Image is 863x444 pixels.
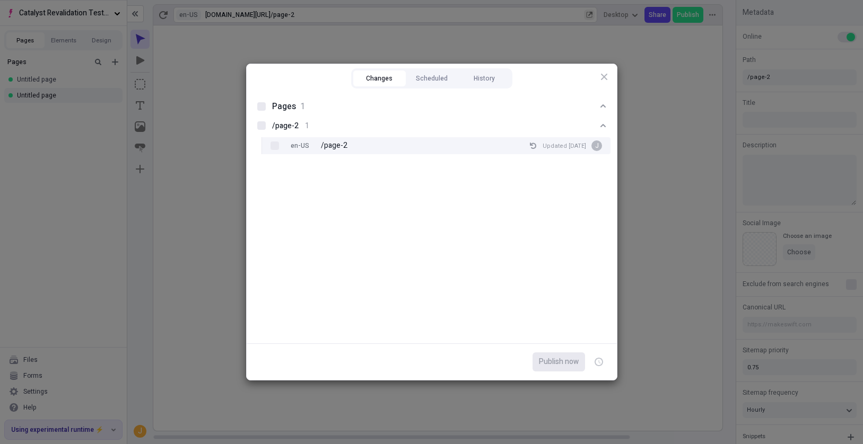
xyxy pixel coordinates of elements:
div: J [591,140,602,151]
button: /page-21en-US/page-2Updated [DATE]J [528,140,538,151]
button: Scheduled [405,70,458,86]
span: Publish now [539,356,579,368]
div: en-US [287,140,312,151]
button: History [458,70,510,86]
button: en-US/page-2Updated [DATE]J [253,116,611,136]
button: Changes [353,70,406,86]
span: 1 [300,100,305,113]
span: Pages [272,100,296,113]
span: 1 [305,120,309,132]
span: /page-2 [272,120,299,132]
button: Publish now [533,352,585,371]
button: Pages1 [253,97,611,116]
div: Updated [DATE] [543,142,586,150]
p: /page-2 [321,140,347,152]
